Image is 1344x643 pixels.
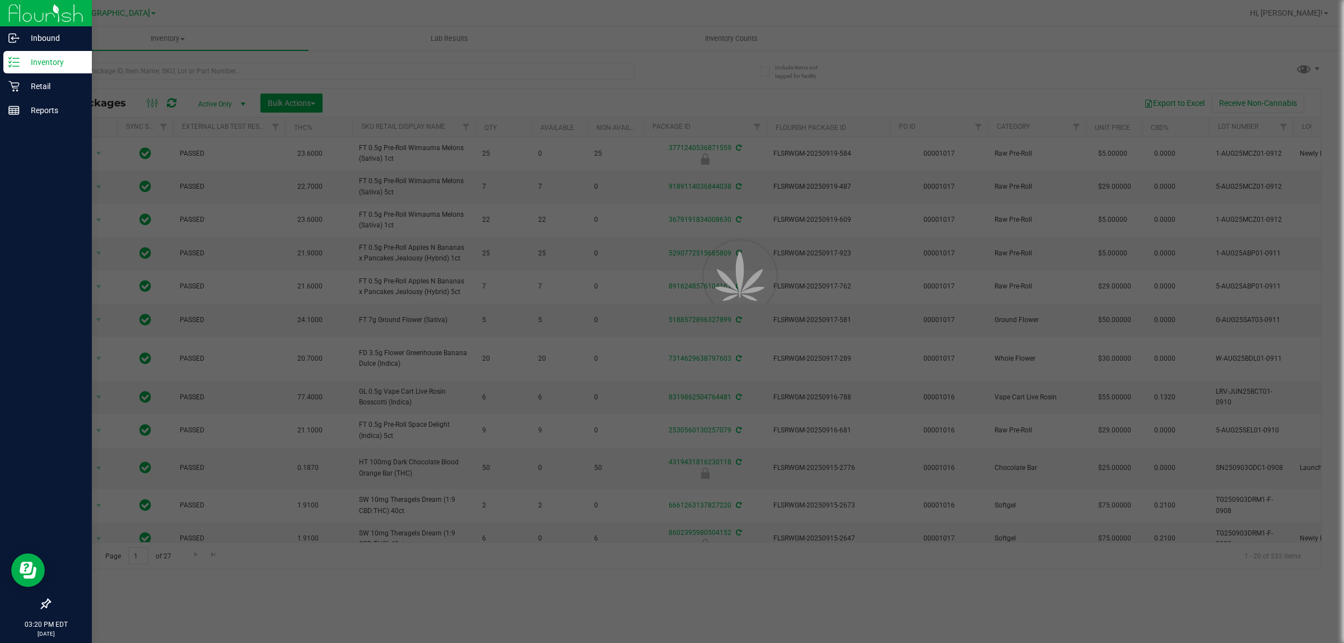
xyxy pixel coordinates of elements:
[8,57,20,68] inline-svg: Inventory
[8,81,20,92] inline-svg: Retail
[20,80,87,93] p: Retail
[20,104,87,117] p: Reports
[5,630,87,638] p: [DATE]
[20,31,87,45] p: Inbound
[8,105,20,116] inline-svg: Reports
[5,619,87,630] p: 03:20 PM EDT
[20,55,87,69] p: Inventory
[11,553,45,587] iframe: Resource center
[8,32,20,44] inline-svg: Inbound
